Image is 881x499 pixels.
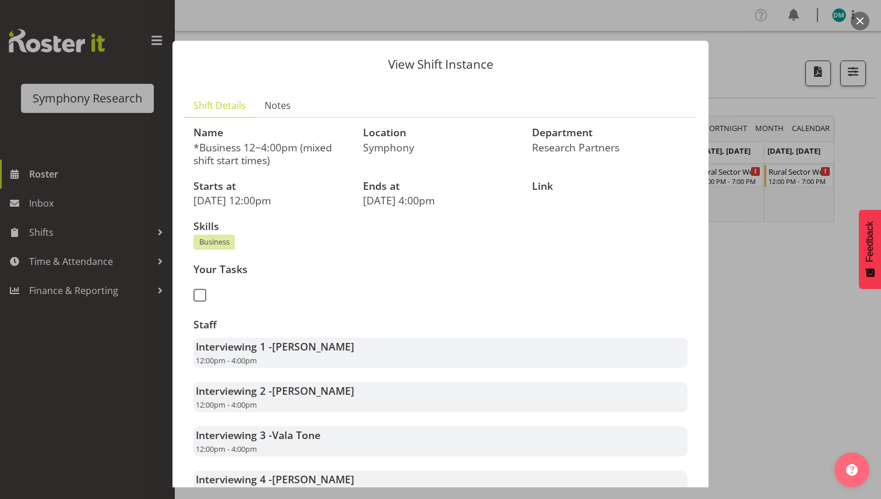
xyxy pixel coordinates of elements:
[859,210,881,289] button: Feedback - Show survey
[193,141,349,167] p: *Business 12~4:00pm (mixed shift start times)
[272,339,354,353] span: [PERSON_NAME]
[272,384,354,398] span: [PERSON_NAME]
[532,181,688,192] h3: Link
[532,127,688,139] h3: Department
[196,444,257,454] span: 12:00pm - 4:00pm
[199,236,230,247] span: Business
[363,141,519,154] p: Symphony
[272,472,354,486] span: [PERSON_NAME]
[193,181,349,192] h3: Starts at
[184,58,697,70] p: View Shift Instance
[272,428,320,442] span: Vala Tone
[363,127,519,139] h3: Location
[193,221,688,232] h3: Skills
[193,319,688,331] h3: Staff
[193,264,434,275] h3: Your Tasks
[196,355,257,366] span: 12:00pm - 4:00pm
[193,127,349,139] h3: Name
[196,472,354,486] strong: Interviewing 4 -
[363,181,519,192] h3: Ends at
[846,464,858,476] img: help-xxl-2.png
[196,428,320,442] strong: Interviewing 3 -
[532,141,688,154] p: Research Partners
[193,98,246,112] span: Shift Details
[265,98,291,112] span: Notes
[196,384,354,398] strong: Interviewing 2 -
[865,221,875,262] span: Feedback
[363,194,519,207] p: [DATE] 4:00pm
[193,194,349,207] p: [DATE] 12:00pm
[196,399,257,410] span: 12:00pm - 4:00pm
[196,339,354,353] strong: Interviewing 1 -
